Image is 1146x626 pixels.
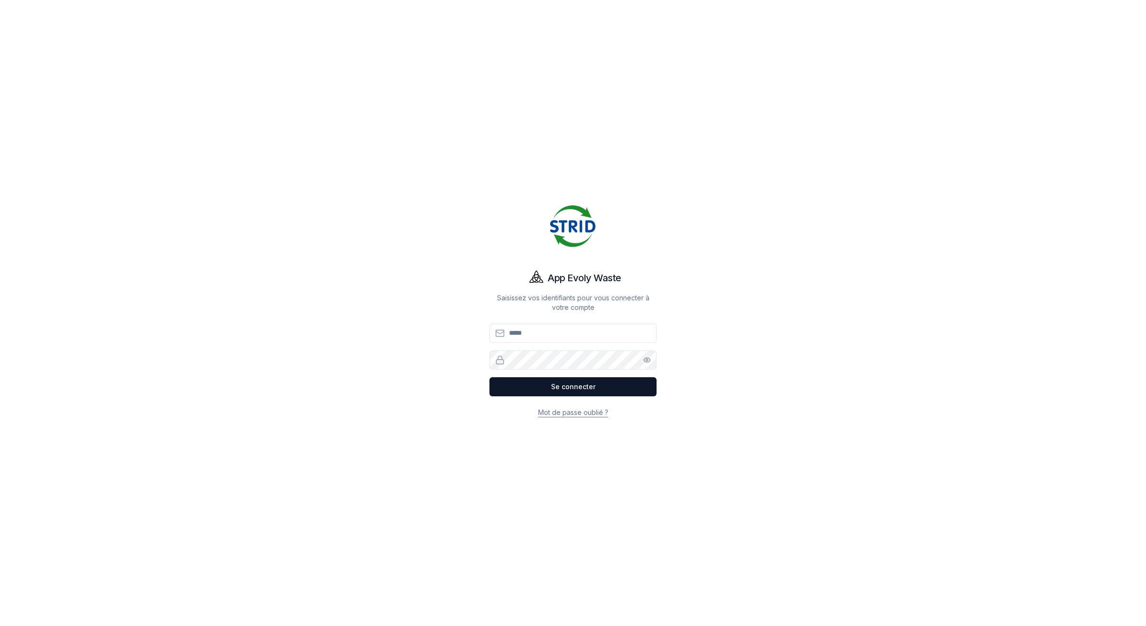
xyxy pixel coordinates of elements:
[489,377,657,396] button: Se connecter
[525,266,548,289] img: Evoly Logo
[548,271,621,285] h1: App Evoly Waste
[489,293,657,312] p: Saisissez vos identifiants pour vous connecter à votre compte
[538,408,608,416] a: Mot de passe oublié ?
[550,203,596,249] img: Strid Logo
